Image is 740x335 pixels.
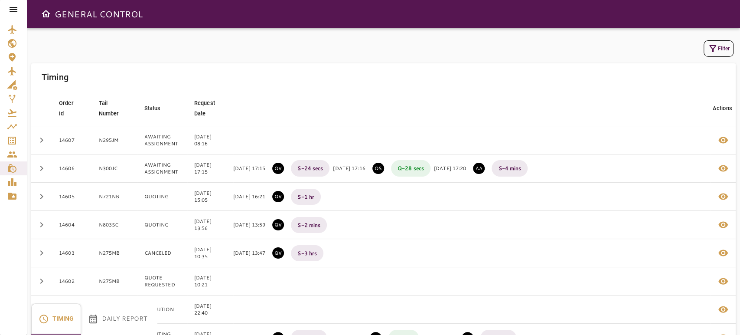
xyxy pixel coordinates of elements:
p: QUOTE VALIDATED [272,219,284,230]
p: [DATE] 17:15 [233,165,265,172]
td: [DATE] 10:35 [187,239,233,267]
button: Filter [704,40,733,57]
td: 14602 [52,267,92,296]
button: Timing [31,303,81,335]
td: 14603 [52,239,92,267]
p: S - 4 mins [492,160,528,176]
button: Details [713,271,733,292]
span: Tail Number [99,98,130,119]
td: CANCELED [137,239,187,267]
span: chevron_right [36,220,47,230]
td: [DATE] 08:16 [187,126,233,154]
button: Open drawer [37,5,55,23]
p: AWAITING ASSIGNMENT [473,163,485,174]
p: [DATE] 16:21 [233,193,265,200]
span: Request Date [194,98,226,119]
td: N803SC [92,211,137,239]
td: EXECUTION [137,296,187,324]
td: N966BB [92,296,137,324]
p: QUOTE SENT [372,163,384,174]
span: Order Id [59,98,85,119]
td: QUOTE REQUESTED [137,267,187,296]
span: chevron_right [36,248,47,258]
td: 14601 [52,296,92,324]
td: 14604 [52,211,92,239]
span: chevron_right [36,163,47,174]
td: 14607 [52,126,92,154]
p: Q - 28 secs [391,160,430,176]
div: Tail Number [99,98,119,119]
button: Details [713,243,733,263]
span: chevron_right [36,276,47,286]
button: Details [713,158,733,179]
p: QUOTE VALIDATED [272,191,284,202]
p: S - 24 secs [291,160,329,176]
td: [DATE] 13:56 [187,211,233,239]
button: Details [713,186,733,207]
div: basic tabs example [31,303,154,335]
td: [DATE] 10:21 [187,267,233,296]
span: Status [144,103,172,114]
p: [DATE] 17:16 [333,165,365,172]
p: QUOTE VALIDATED [272,163,284,174]
button: Details [713,130,733,151]
td: QUOTING [137,183,187,211]
td: N721NB [92,183,137,211]
p: QUOTE VALIDATED [272,247,284,259]
div: Request Date [194,98,215,119]
td: [DATE] 15:05 [187,183,233,211]
h6: Timing [42,70,68,84]
button: Details [713,214,733,235]
td: [DATE] 17:15 [187,154,233,183]
td: N275MB [92,239,137,267]
p: S - 1 hr [291,189,321,205]
button: Daily Report [81,303,154,335]
td: AWAITING ASSIGNMENT [137,154,187,183]
td: 14605 [52,183,92,211]
div: Order Id [59,98,74,119]
div: Status [144,103,161,114]
p: [DATE] 17:20 [434,165,466,172]
td: QUOTING [137,211,187,239]
td: [DATE] 22:40 [187,296,233,324]
h6: GENERAL CONTROL [55,7,143,21]
td: N275MB [92,267,137,296]
p: [DATE] 13:59 [233,221,265,228]
button: Details [713,299,733,320]
td: N300JC [92,154,137,183]
td: AWAITING ASSIGNMENT [137,126,187,154]
p: [DATE] 13:47 [233,250,265,256]
p: S - 2 mins [291,217,327,233]
span: chevron_right [36,191,47,202]
td: 14606 [52,154,92,183]
span: chevron_right [36,135,47,145]
p: S - 3 hrs [291,245,323,261]
td: N295JM [92,126,137,154]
